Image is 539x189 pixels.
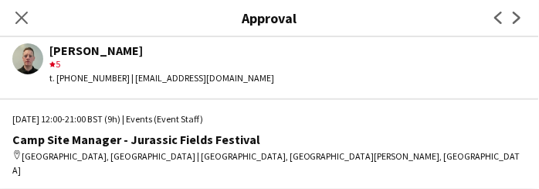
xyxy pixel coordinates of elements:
div: 5 [49,57,274,71]
div: [PERSON_NAME] [49,43,274,57]
div: t. [PHONE_NUMBER] | [EMAIL_ADDRESS][DOMAIN_NAME] [49,71,274,85]
div: Camp Site Manager - Jurassic Fields Festival [12,132,527,146]
div: [DATE] 12:00-21:00 BST (9h) | Events (Event Staff) [12,112,527,126]
div: [GEOGRAPHIC_DATA], [GEOGRAPHIC_DATA] | [GEOGRAPHIC_DATA], [GEOGRAPHIC_DATA][PERSON_NAME], [GEOGRA... [12,149,527,177]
